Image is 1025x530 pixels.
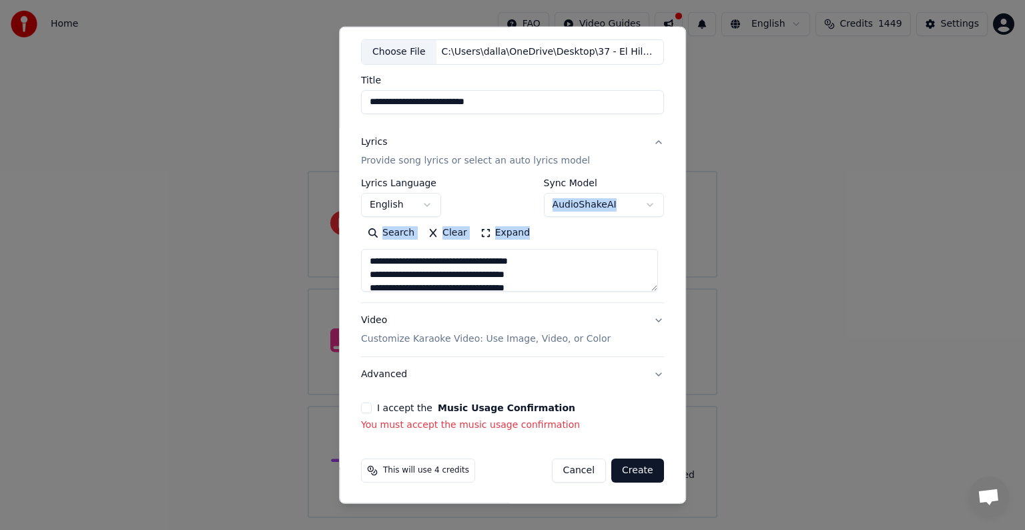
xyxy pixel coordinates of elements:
label: Title [361,75,664,85]
button: VideoCustomize Karaoke Video: Use Image, Video, or Color [361,303,664,356]
button: LyricsProvide song lyrics or select an auto lyrics model [361,125,664,178]
div: Video [361,314,611,346]
div: Lyrics [361,136,387,149]
button: Create [611,459,664,483]
div: Choose File [362,40,436,64]
div: LyricsProvide song lyrics or select an auto lyrics model [361,178,664,302]
button: Advanced [361,357,664,392]
button: Search [361,222,421,244]
label: Lyrics Language [361,178,441,188]
p: You must accept the music usage confirmation [361,419,664,432]
p: Provide song lyrics or select an auto lyrics model [361,154,590,168]
span: This will use 4 credits [383,465,469,476]
button: I accept the [438,403,575,413]
label: I accept the [377,403,575,413]
button: Clear [421,222,474,244]
div: C:\Users\dalla\OneDrive\Desktop\37 - El Hilo Rojo” – [PERSON_NAME] (Balada).mp3 [436,45,663,59]
label: Sync Model [544,178,664,188]
button: Expand [474,222,537,244]
button: Cancel [552,459,606,483]
p: Customize Karaoke Video: Use Image, Video, or Color [361,332,611,346]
